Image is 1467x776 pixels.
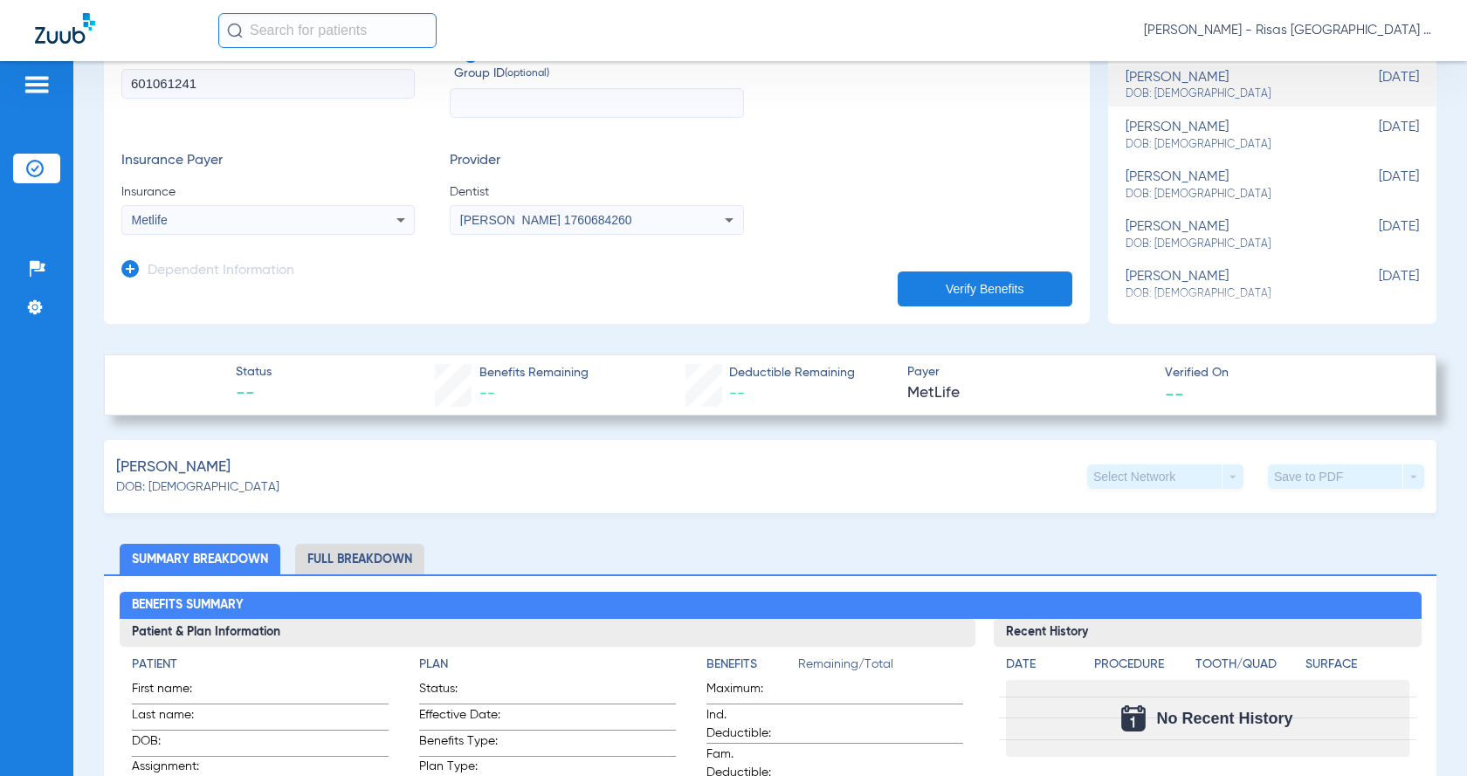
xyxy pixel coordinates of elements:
[236,382,272,407] span: --
[1006,656,1079,674] h4: Date
[505,65,549,83] small: (optional)
[132,213,168,227] span: Metlife
[121,153,415,170] h3: Insurance Payer
[1305,656,1409,674] h4: Surface
[729,364,855,382] span: Deductible Remaining
[419,732,505,756] span: Benefits Type:
[132,656,389,674] h4: Patient
[1126,70,1332,102] div: [PERSON_NAME]
[1126,86,1332,102] span: DOB: [DEMOGRAPHIC_DATA]
[1126,237,1332,252] span: DOB: [DEMOGRAPHIC_DATA]
[132,732,217,756] span: DOB:
[218,13,437,48] input: Search for patients
[479,364,589,382] span: Benefits Remaining
[121,47,415,119] label: Member ID
[479,386,495,402] span: --
[1126,219,1332,251] div: [PERSON_NAME]
[120,544,280,574] li: Summary Breakdown
[1094,656,1189,680] app-breakdown-title: Procedure
[1332,269,1419,301] span: [DATE]
[1332,169,1419,202] span: [DATE]
[898,271,1072,306] button: Verify Benefits
[1165,364,1408,382] span: Verified On
[706,706,792,743] span: Ind. Deductible:
[295,544,424,574] li: Full Breakdown
[454,65,743,83] span: Group ID
[1332,219,1419,251] span: [DATE]
[1144,22,1432,39] span: [PERSON_NAME] - Risas [GEOGRAPHIC_DATA] General
[116,478,279,497] span: DOB: [DEMOGRAPHIC_DATA]
[35,13,95,44] img: Zuub Logo
[116,457,231,478] span: [PERSON_NAME]
[907,363,1150,381] span: Payer
[1126,137,1332,153] span: DOB: [DEMOGRAPHIC_DATA]
[1305,656,1409,680] app-breakdown-title: Surface
[1121,705,1146,731] img: Calendar
[1332,120,1419,152] span: [DATE]
[1195,656,1299,674] h4: Tooth/Quad
[1380,692,1467,776] iframe: Chat Widget
[1006,656,1079,680] app-breakdown-title: Date
[1195,656,1299,680] app-breakdown-title: Tooth/Quad
[132,680,217,704] span: First name:
[121,69,415,99] input: Member ID
[706,656,798,680] app-breakdown-title: Benefits
[798,656,963,680] span: Remaining/Total
[450,183,743,201] span: Dentist
[1165,384,1184,402] span: --
[1126,169,1332,202] div: [PERSON_NAME]
[706,656,798,674] h4: Benefits
[121,183,415,201] span: Insurance
[1126,187,1332,203] span: DOB: [DEMOGRAPHIC_DATA]
[729,386,745,402] span: --
[1332,70,1419,102] span: [DATE]
[1156,710,1292,727] span: No Recent History
[706,680,792,704] span: Maximum:
[132,706,217,730] span: Last name:
[907,382,1150,404] span: MetLife
[236,363,272,381] span: Status
[460,213,632,227] span: [PERSON_NAME] 1760684260
[419,656,676,674] h4: Plan
[1094,656,1189,674] h4: Procedure
[450,153,743,170] h3: Provider
[419,680,505,704] span: Status:
[1126,269,1332,301] div: [PERSON_NAME]
[1126,120,1332,152] div: [PERSON_NAME]
[120,592,1422,620] h2: Benefits Summary
[994,619,1422,647] h3: Recent History
[227,23,243,38] img: Search Icon
[120,619,975,647] h3: Patient & Plan Information
[148,263,294,280] h3: Dependent Information
[1126,286,1332,302] span: DOB: [DEMOGRAPHIC_DATA]
[419,706,505,730] span: Effective Date:
[23,74,51,95] img: hamburger-icon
